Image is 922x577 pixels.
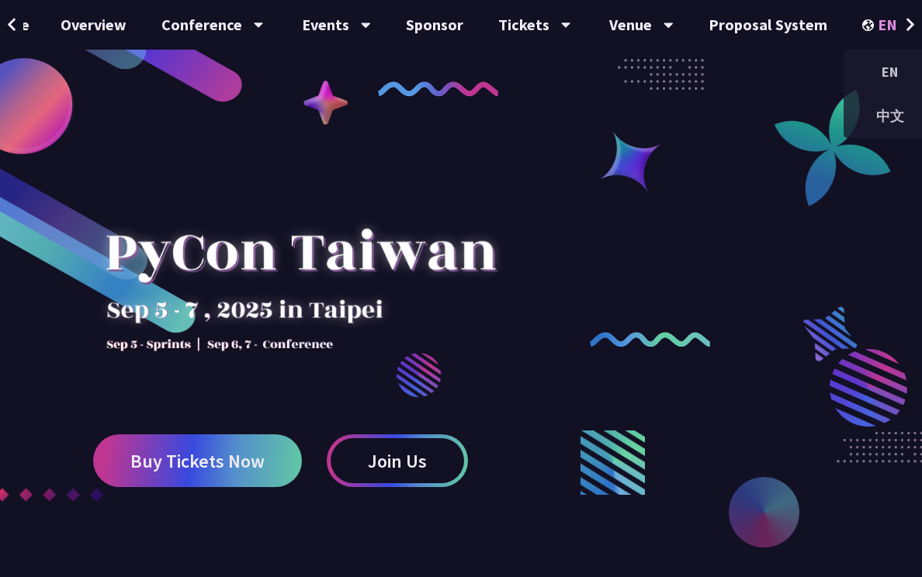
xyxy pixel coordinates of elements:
img: Locale Icon [862,19,878,31]
img: curly-1.ebdbada.png [378,81,497,96]
span: Buy Tickets Now [130,451,265,471]
span: Join Us [368,451,427,471]
img: curly-2.e802c9f.png [590,332,709,347]
a: Buy Tickets Now [93,434,302,487]
a: Join Us [327,434,468,487]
